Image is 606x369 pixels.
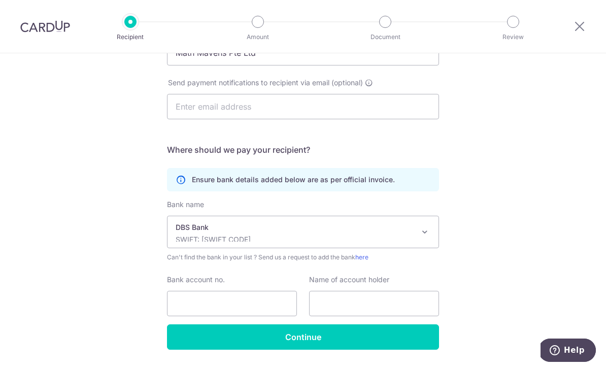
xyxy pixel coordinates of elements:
[541,339,596,364] iframe: Opens a widget where you can find more information
[309,275,389,285] label: Name of account holder
[167,275,225,285] label: Bank account no.
[23,7,44,16] span: Help
[167,324,439,350] input: Continue
[176,222,414,232] p: DBS Bank
[167,216,439,248] span: DBS Bank
[476,32,551,42] p: Review
[20,20,70,32] img: CardUp
[176,234,414,245] p: SWIFT: [SWIFT_CODE]
[167,144,439,156] h5: Where should we pay your recipient?
[93,32,168,42] p: Recipient
[167,216,439,248] span: DBS Bank
[167,94,439,119] input: Enter email address
[192,175,395,185] p: Ensure bank details added below are as per official invoice.
[220,32,295,42] p: Amount
[355,253,368,261] a: here
[168,78,363,88] span: Send payment notifications to recipient via email (optional)
[167,252,439,262] span: Can't find the bank in your list ? Send us a request to add the bank
[348,32,423,42] p: Document
[167,199,204,210] label: Bank name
